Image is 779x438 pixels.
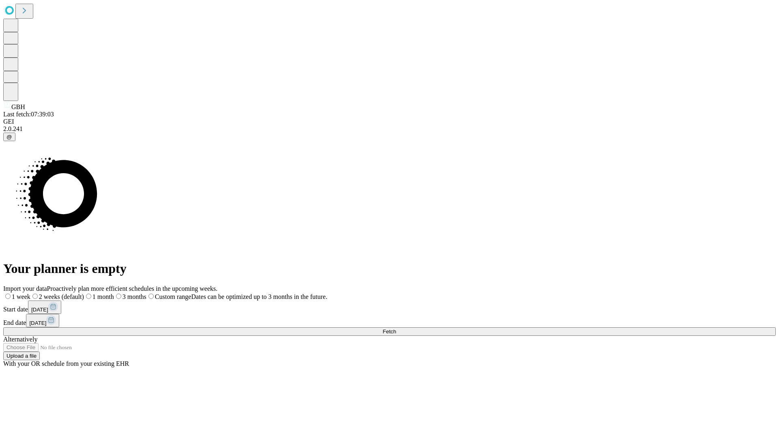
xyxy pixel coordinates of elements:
[3,352,40,360] button: Upload a file
[39,293,84,300] span: 2 weeks (default)
[28,301,61,314] button: [DATE]
[29,320,46,326] span: [DATE]
[26,314,59,327] button: [DATE]
[47,285,217,292] span: Proactively plan more efficient schedules in the upcoming weeks.
[6,134,12,140] span: @
[3,125,776,133] div: 2.0.241
[3,111,54,118] span: Last fetch: 07:39:03
[3,336,37,343] span: Alternatively
[383,328,396,335] span: Fetch
[3,314,776,327] div: End date
[32,294,38,299] input: 2 weeks (default)
[3,285,47,292] span: Import your data
[3,118,776,125] div: GEI
[3,133,15,141] button: @
[86,294,91,299] input: 1 month
[116,294,121,299] input: 3 months
[123,293,146,300] span: 3 months
[3,327,776,336] button: Fetch
[3,360,129,367] span: With your OR schedule from your existing EHR
[155,293,191,300] span: Custom range
[31,307,48,313] span: [DATE]
[11,103,25,110] span: GBH
[5,294,11,299] input: 1 week
[12,293,30,300] span: 1 week
[3,261,776,276] h1: Your planner is empty
[148,294,154,299] input: Custom rangeDates can be optimized up to 3 months in the future.
[93,293,114,300] span: 1 month
[191,293,327,300] span: Dates can be optimized up to 3 months in the future.
[3,301,776,314] div: Start date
